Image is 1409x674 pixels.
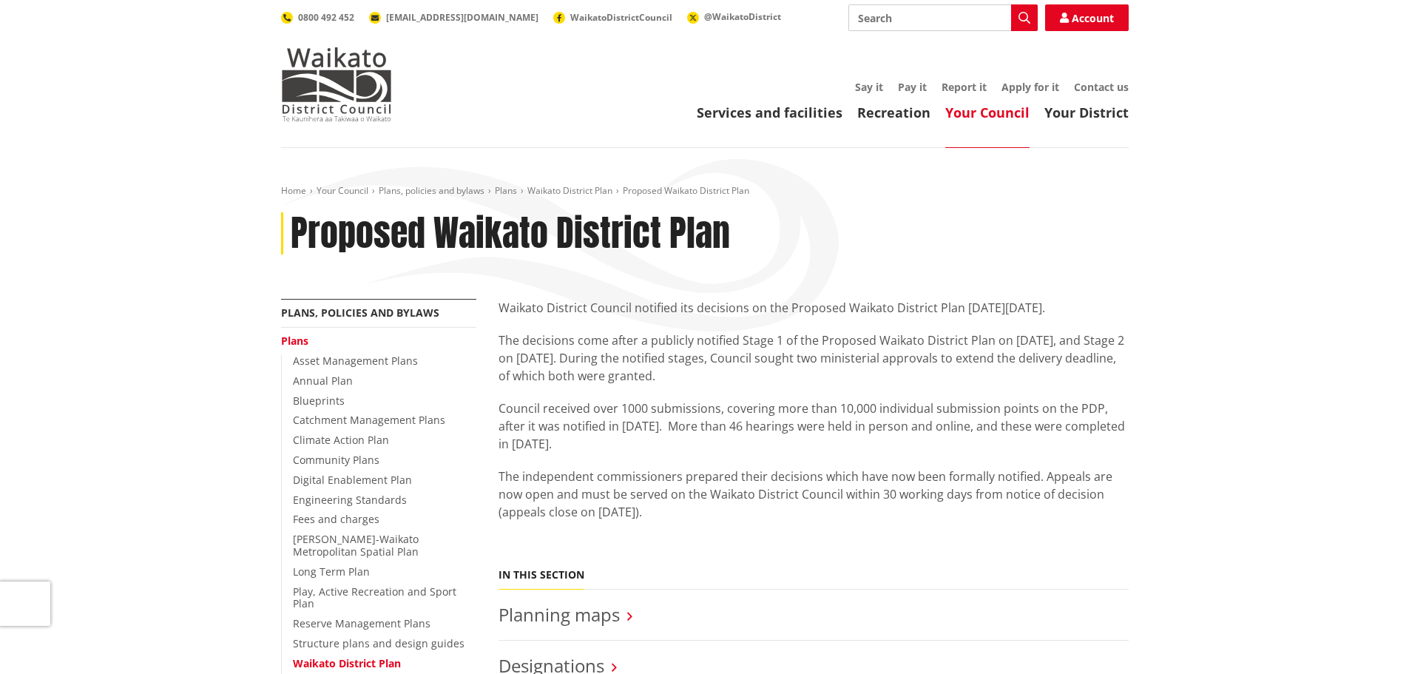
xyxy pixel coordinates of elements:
a: Planning maps [499,602,620,627]
a: 0800 492 452 [281,11,354,24]
a: Account [1045,4,1129,31]
a: Plans, policies and bylaws [281,306,439,320]
a: Your Council [317,184,368,197]
a: Plans [281,334,308,348]
nav: breadcrumb [281,185,1129,198]
p: Waikato District Council notified its decisions on the Proposed Waikato District Plan [DATE][DATE]. [499,299,1129,317]
a: Apply for it [1001,80,1059,94]
a: Waikato District Plan [527,184,612,197]
a: Recreation [857,104,930,121]
span: 0800 492 452 [298,11,354,24]
a: Plans, policies and bylaws [379,184,484,197]
p: The decisions come after a publicly notified Stage 1 of the Proposed Waikato District Plan on [DA... [499,331,1129,385]
span: @WaikatoDistrict [704,10,781,23]
a: Report it [942,80,987,94]
a: Your Council [945,104,1030,121]
a: Climate Action Plan [293,433,389,447]
a: Catchment Management Plans [293,413,445,427]
a: [EMAIL_ADDRESS][DOMAIN_NAME] [369,11,538,24]
a: Play, Active Recreation and Sport Plan [293,584,456,611]
a: Plans [495,184,517,197]
input: Search input [848,4,1038,31]
a: Blueprints [293,394,345,408]
a: WaikatoDistrictCouncil [553,11,672,24]
span: WaikatoDistrictCouncil [570,11,672,24]
a: Annual Plan [293,374,353,388]
a: Digital Enablement Plan [293,473,412,487]
a: Services and facilities [697,104,842,121]
span: [EMAIL_ADDRESS][DOMAIN_NAME] [386,11,538,24]
a: @WaikatoDistrict [687,10,781,23]
a: [PERSON_NAME]-Waikato Metropolitan Spatial Plan [293,532,419,559]
a: Fees and charges [293,512,379,526]
a: Reserve Management Plans [293,616,430,630]
img: Waikato District Council - Te Kaunihera aa Takiwaa o Waikato [281,47,392,121]
a: Community Plans [293,453,379,467]
span: Proposed Waikato District Plan [623,184,749,197]
a: Say it [855,80,883,94]
h5: In this section [499,569,584,582]
a: Home [281,184,306,197]
a: Waikato District Plan [293,656,401,670]
h1: Proposed Waikato District Plan [291,212,730,255]
a: Your District [1044,104,1129,121]
p: Council received over 1000 submissions, covering more than 10,000 individual submission points on... [499,400,1129,453]
a: Contact us [1074,80,1129,94]
a: Asset Management Plans [293,354,418,368]
p: The independent commissioners prepared their decisions which have now been formally notified. App... [499,468,1129,521]
a: Pay it [898,80,927,94]
a: Engineering Standards [293,493,407,507]
a: Long Term Plan [293,565,370,579]
a: Structure plans and design guides [293,636,464,650]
